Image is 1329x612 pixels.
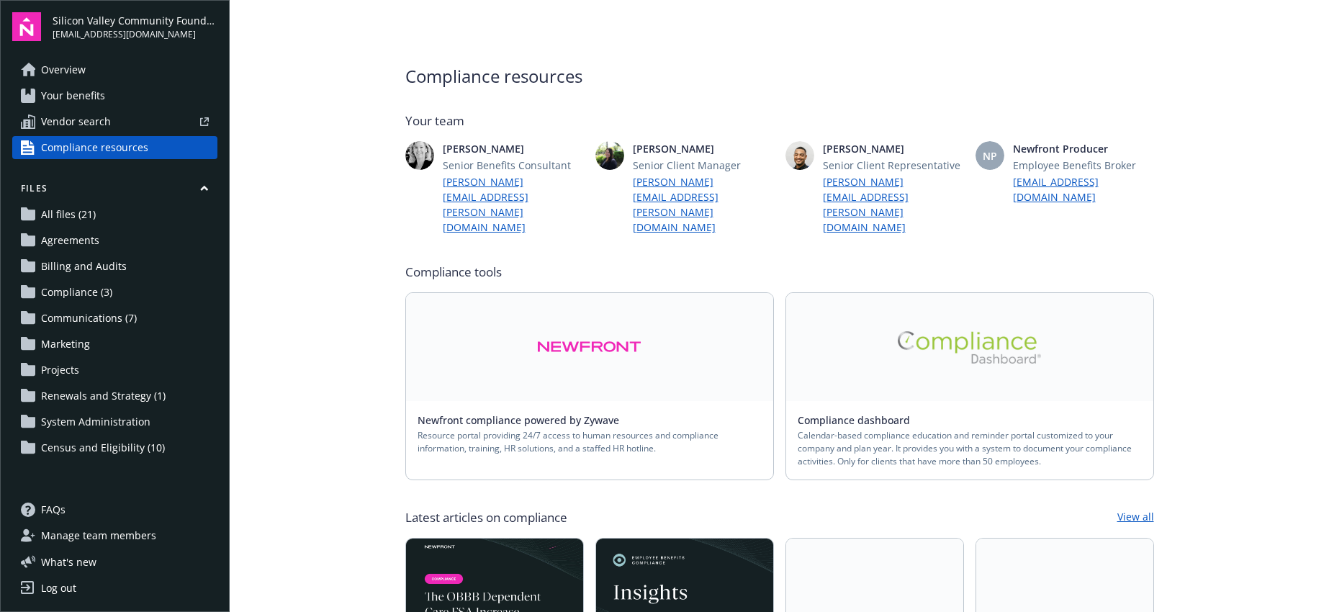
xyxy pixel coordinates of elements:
a: [PERSON_NAME][EMAIL_ADDRESS][PERSON_NAME][DOMAIN_NAME] [633,174,774,235]
a: Alt [786,293,1153,401]
img: photo [405,141,434,170]
a: Newfront compliance powered by Zywave [418,413,631,427]
span: All files (21) [41,203,96,226]
a: Census and Eligibility (10) [12,436,217,459]
button: Files [12,182,217,200]
a: [PERSON_NAME][EMAIL_ADDRESS][PERSON_NAME][DOMAIN_NAME] [823,174,964,235]
img: Alt [537,330,641,364]
span: FAQs [41,498,66,521]
a: Marketing [12,333,217,356]
span: Compliance tools [405,264,1154,281]
a: Communications (7) [12,307,217,330]
span: Vendor search [41,110,111,133]
a: Compliance dashboard [798,413,922,427]
span: Compliance (3) [41,281,112,304]
a: Alt [406,293,773,401]
a: Compliance resources [12,136,217,159]
img: photo [595,141,624,170]
div: Log out [41,577,76,600]
a: Manage team members [12,524,217,547]
a: Next [1166,176,1189,199]
a: FAQs [12,498,217,521]
img: photo [785,141,814,170]
a: Overview [12,58,217,81]
span: Senior Client Manager [633,158,774,173]
span: [PERSON_NAME] [823,141,964,156]
span: Compliance resources [405,63,1154,89]
span: Projects [41,359,79,382]
span: Your benefits [41,84,105,107]
a: System Administration [12,410,217,433]
span: [EMAIL_ADDRESS][DOMAIN_NAME] [53,28,217,41]
span: Agreements [41,229,99,252]
span: Marketing [41,333,90,356]
a: View all [1117,509,1154,526]
a: [EMAIL_ADDRESS][DOMAIN_NAME] [1013,174,1154,204]
a: All files (21) [12,203,217,226]
button: What's new [12,554,120,570]
a: Next [1166,375,1189,398]
span: System Administration [41,410,150,433]
span: Resource portal providing 24/7 access to human resources and compliance information, training, HR... [418,429,762,455]
span: NP [983,148,997,163]
a: Billing and Audits [12,255,217,278]
a: Compliance (3) [12,281,217,304]
span: Silicon Valley Community Foundation [53,13,217,28]
span: Communications (7) [41,307,137,330]
a: Your benefits [12,84,217,107]
a: Previous [371,176,394,199]
span: Compliance resources [41,136,148,159]
a: Previous [371,375,394,398]
img: Alt [898,331,1042,364]
span: What ' s new [41,554,96,570]
a: [PERSON_NAME][EMAIL_ADDRESS][PERSON_NAME][DOMAIN_NAME] [443,174,584,235]
span: Your team [405,112,1154,130]
a: Vendor search [12,110,217,133]
span: Census and Eligibility (10) [41,436,165,459]
img: navigator-logo.svg [12,12,41,41]
a: Renewals and Strategy (1) [12,384,217,408]
span: [PERSON_NAME] [633,141,774,156]
span: Senior Client Representative [823,158,964,173]
button: Silicon Valley Community Foundation[EMAIL_ADDRESS][DOMAIN_NAME] [53,12,217,41]
span: Senior Benefits Consultant [443,158,584,173]
span: Overview [41,58,86,81]
span: Latest articles on compliance [405,509,567,526]
span: Calendar-based compliance education and reminder portal customized to your company and plan year.... [798,429,1142,468]
span: [PERSON_NAME] [443,141,584,156]
span: Billing and Audits [41,255,127,278]
span: Renewals and Strategy (1) [41,384,166,408]
span: Manage team members [41,524,156,547]
span: Employee Benefits Broker [1013,158,1154,173]
a: Agreements [12,229,217,252]
span: Newfront Producer [1013,141,1154,156]
a: Projects [12,359,217,382]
